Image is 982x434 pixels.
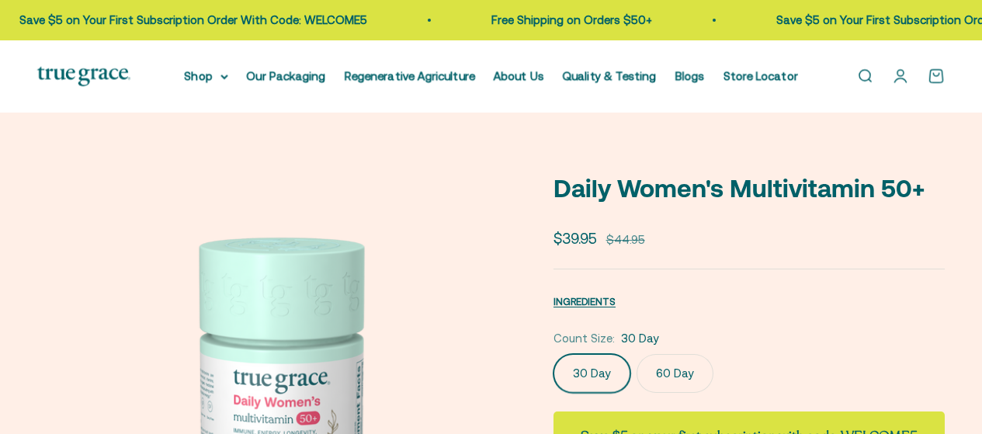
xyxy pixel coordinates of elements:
span: 30 Day [621,329,659,348]
a: Blogs [675,69,705,82]
a: About Us [494,69,544,82]
compare-at-price: $44.95 [606,231,645,249]
p: Daily Women's Multivitamin 50+ [553,168,945,208]
legend: Count Size: [553,329,615,348]
a: Store Locator [723,69,798,82]
a: Our Packaging [247,69,326,82]
p: Save $5 on Your First Subscription Order With Code: WELCOME5 [14,11,362,30]
summary: Shop [185,67,228,85]
button: INGREDIENTS [553,292,616,311]
a: Regenerative Agriculture [345,69,475,82]
span: INGREDIENTS [553,296,616,307]
sale-price: $39.95 [553,227,597,250]
a: Quality & Testing [563,69,657,82]
a: Free Shipping on Orders $50+ [486,13,647,26]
